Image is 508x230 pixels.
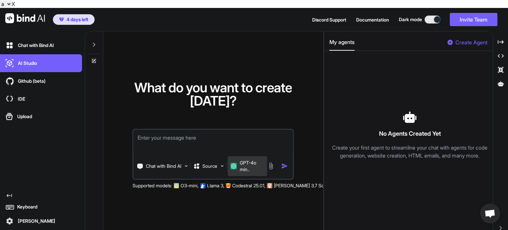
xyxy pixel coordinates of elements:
[207,182,224,189] p: Llama 3,
[329,129,490,138] h3: No Agents Created Yet
[134,79,292,109] span: What do you want to create [DATE]?
[15,42,54,49] p: Chat with Bind AI
[231,163,237,169] img: GPT-4o mini
[183,163,189,169] img: Pick Tools
[4,40,15,51] img: darkChat
[15,60,37,67] p: AI Studio
[240,160,264,173] p: GPT-4o min..
[133,182,172,189] p: Supported models:
[274,182,334,189] p: [PERSON_NAME] 3.7 Sonnet,
[480,204,500,223] div: Open chat
[4,58,15,69] img: darkAi-studio
[59,18,64,22] img: premium
[15,113,32,120] p: Upload
[15,204,37,210] p: Keyboard
[312,17,346,23] span: Discord Support
[15,78,46,84] p: Github (beta)
[267,183,273,188] img: claude
[329,144,490,160] p: Create your first agent to streamline your chat with agents for code generation, website creation...
[15,96,25,102] p: IDE
[174,183,179,188] img: GPT-4
[200,183,206,188] img: Llama2
[66,16,88,23] span: 4 days left
[281,162,288,169] img: icon
[329,38,355,51] button: My agents
[4,75,15,87] img: githubDark
[312,16,346,23] button: Discord Support
[181,182,198,189] p: O3-mini,
[219,163,225,169] img: Pick Models
[226,183,231,188] img: Mistral-AI
[356,16,389,23] button: Documentation
[15,218,55,224] p: [PERSON_NAME]
[4,93,15,105] img: cloudideIcon
[356,17,389,23] span: Documentation
[146,163,181,169] p: Chat with Bind AI
[232,182,265,189] p: Codestral 25.01,
[5,13,45,23] img: Bind AI
[12,1,15,7] div: X
[53,14,95,25] button: premium4 days left
[4,215,15,227] img: settings
[450,13,497,26] button: Invite Team
[202,163,217,169] p: Source
[399,16,422,23] span: Dark mode
[455,38,487,46] p: Create Agent
[267,162,275,170] img: attachment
